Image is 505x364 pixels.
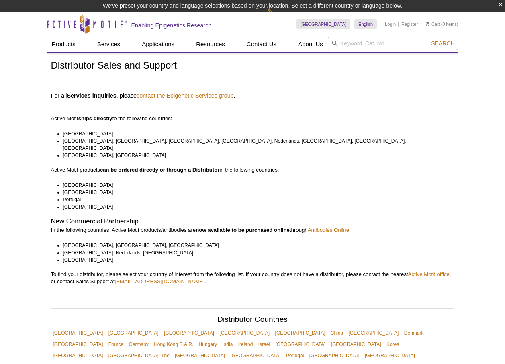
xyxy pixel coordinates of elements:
[106,350,172,361] a: [GEOGRAPHIC_DATA], The
[267,6,288,25] img: Change Here
[293,37,328,52] a: About Us
[100,167,220,173] strong: can be ordered directly or through a Distributor
[51,350,105,361] a: [GEOGRAPHIC_DATA]
[429,40,457,47] button: Search
[63,189,447,196] li: [GEOGRAPHIC_DATA]
[398,19,399,29] li: |
[273,327,327,339] a: [GEOGRAPHIC_DATA]
[106,327,161,339] a: [GEOGRAPHIC_DATA]
[63,196,447,203] li: Portugal
[328,37,458,50] input: Keyword, Cat. No.
[220,339,235,350] a: India
[197,339,219,350] a: Hungary
[347,327,401,339] a: [GEOGRAPHIC_DATA]
[92,37,125,52] a: Services
[329,327,345,339] a: China
[137,37,179,52] a: Applications
[236,339,255,350] a: Ireland
[426,19,458,29] li: (0 items)
[51,339,105,350] a: [GEOGRAPHIC_DATA]
[51,316,454,325] h2: Distributor Countries
[228,350,282,361] a: [GEOGRAPHIC_DATA]
[63,130,447,137] li: [GEOGRAPHIC_DATA]
[63,152,447,159] li: [GEOGRAPHIC_DATA], [GEOGRAPHIC_DATA]
[173,350,227,361] a: [GEOGRAPHIC_DATA]
[63,249,447,256] li: [GEOGRAPHIC_DATA], Nederlands, [GEOGRAPHIC_DATA]
[51,227,454,234] p: In the following countries, Active Motif products/antibodies are through :
[402,327,426,339] a: Denmark
[426,22,429,26] img: Your Cart
[384,339,401,350] a: Korea
[196,227,290,233] strong: now available to be purchased online
[217,327,272,339] a: [GEOGRAPHIC_DATA]
[51,271,454,285] p: To find your distributor, please select your country of interest from the following list. If your...
[308,227,349,233] a: Antibodies Online
[307,350,362,361] a: [GEOGRAPHIC_DATA]
[191,37,230,52] a: Resources
[152,339,195,350] a: Hong Kong S.A.R.
[51,92,454,99] h4: For all , please .
[63,137,447,152] li: [GEOGRAPHIC_DATA], [GEOGRAPHIC_DATA], [GEOGRAPHIC_DATA], [GEOGRAPHIC_DATA], Nederlands, [GEOGRAPH...
[131,22,212,29] h2: Enabling Epigenetics Research
[408,271,450,277] a: Active Motif office
[401,21,418,27] a: Register
[284,350,306,361] a: Portugal
[363,350,417,361] a: [GEOGRAPHIC_DATA]
[51,60,454,72] h1: Distributor Sales and Support
[115,278,205,284] a: [EMAIL_ADDRESS][DOMAIN_NAME]
[63,256,447,264] li: [GEOGRAPHIC_DATA]
[63,242,447,249] li: [GEOGRAPHIC_DATA], [GEOGRAPHIC_DATA], [GEOGRAPHIC_DATA]
[51,100,454,122] p: Active Motif to the following countries:
[127,339,150,350] a: Germany
[426,21,440,27] a: Cart
[329,339,383,350] a: [GEOGRAPHIC_DATA]
[354,19,377,29] a: English
[273,339,327,350] a: [GEOGRAPHIC_DATA]
[137,92,234,99] a: contact the Epigenetic Services group
[63,203,447,211] li: [GEOGRAPHIC_DATA]
[162,327,216,339] a: [GEOGRAPHIC_DATA]
[242,37,281,52] a: Contact Us
[63,182,447,189] li: [GEOGRAPHIC_DATA]
[67,92,116,99] strong: Services inquiries
[78,115,112,121] strong: ships directly
[106,339,125,350] a: France
[385,21,396,27] a: Login
[431,40,454,47] span: Search
[51,218,454,225] h2: New Commercial Partnership
[51,166,454,174] p: Active Motif products in the following countries:
[256,339,272,350] a: Israel
[296,19,351,29] a: [GEOGRAPHIC_DATA]
[47,37,80,52] a: Products
[51,327,105,339] a: [GEOGRAPHIC_DATA]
